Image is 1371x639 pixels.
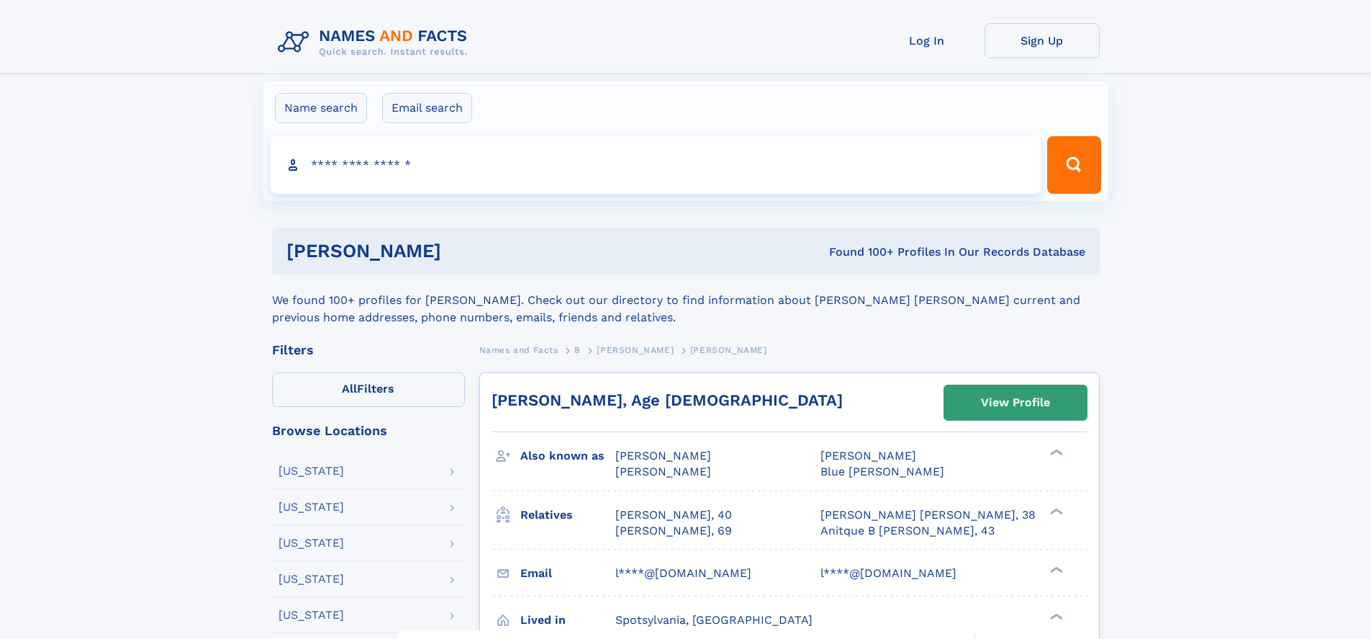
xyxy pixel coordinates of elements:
a: Anitque B [PERSON_NAME], 43 [820,523,995,539]
h3: Also known as [520,444,615,468]
a: Sign Up [985,23,1100,58]
div: ❯ [1046,565,1064,574]
a: [PERSON_NAME] [PERSON_NAME], 38 [820,507,1036,523]
a: B [574,341,581,359]
a: Log In [869,23,985,58]
span: All [342,382,357,396]
button: Search Button [1047,136,1100,194]
h3: Relatives [520,503,615,527]
div: We found 100+ profiles for [PERSON_NAME]. Check out our directory to find information about [PERS... [272,274,1100,326]
div: [US_STATE] [279,537,344,549]
a: [PERSON_NAME], 40 [615,507,732,523]
div: Browse Locations [272,424,465,437]
span: [PERSON_NAME] [615,449,711,463]
label: Name search [275,93,367,123]
span: Spotsylvania, [GEOGRAPHIC_DATA] [615,613,813,627]
img: Logo Names and Facts [272,23,479,62]
div: ❯ [1046,506,1064,516]
span: [PERSON_NAME] [597,345,674,355]
h3: Email [520,561,615,586]
div: [US_STATE] [279,465,344,477]
span: B [574,345,581,355]
div: Found 100+ Profiles In Our Records Database [635,244,1085,260]
div: ❯ [1046,612,1064,621]
h1: [PERSON_NAME] [286,242,635,260]
span: [PERSON_NAME] [820,449,916,463]
div: [US_STATE] [279,609,344,621]
a: Names and Facts [479,341,558,359]
a: [PERSON_NAME], 69 [615,523,732,539]
span: [PERSON_NAME] [615,465,711,478]
a: [PERSON_NAME] [597,341,674,359]
a: View Profile [944,385,1087,420]
span: Blue [PERSON_NAME] [820,465,944,478]
label: Filters [272,372,465,407]
a: [PERSON_NAME], Age [DEMOGRAPHIC_DATA] [492,391,843,409]
div: ❯ [1046,448,1064,457]
span: [PERSON_NAME] [690,345,767,355]
div: Filters [272,344,465,357]
div: [US_STATE] [279,501,344,513]
input: search input [271,136,1041,194]
div: View Profile [981,386,1050,419]
div: [US_STATE] [279,573,344,585]
h3: Lived in [520,608,615,633]
label: Email search [382,93,472,123]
